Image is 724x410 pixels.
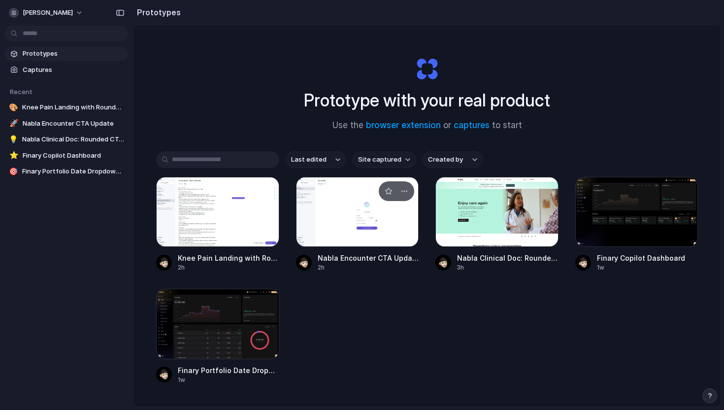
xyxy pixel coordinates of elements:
span: Finary Portfolio Date Dropdown Filter [22,167,124,176]
a: Captures [5,63,128,77]
div: 1w [597,263,698,272]
span: Knee Pain Landing with Rounded CTA [178,253,279,263]
span: Knee Pain Landing with Rounded CTA [22,102,124,112]
span: Nabla Encounter CTA Update [23,119,124,129]
span: Last edited [291,155,327,165]
div: 🚀 [9,119,19,129]
span: Finary Copilot Dashboard [597,253,698,263]
h1: Prototype with your real product [304,87,550,113]
span: Nabla Clinical Doc: Rounded CTA Button [22,135,124,144]
button: [PERSON_NAME] [5,5,88,21]
a: Knee Pain Landing with Rounded CTAKnee Pain Landing with Rounded CTA2h [156,177,279,272]
div: 🎯 [9,167,18,176]
a: captures [454,120,490,130]
span: Prototypes [23,49,124,59]
div: 2h [178,263,279,272]
a: Nabla Clinical Doc: Rounded CTA ButtonNabla Clinical Doc: Rounded CTA Button3h [435,177,559,272]
button: Last edited [285,151,346,168]
div: 3h [457,263,559,272]
span: Use the or to start [332,119,522,132]
a: Prototypes [5,46,128,61]
span: Recent [10,88,33,96]
a: 💡Nabla Clinical Doc: Rounded CTA Button [5,132,128,147]
a: 🎨Knee Pain Landing with Rounded CTA [5,100,128,115]
span: [PERSON_NAME] [23,8,73,18]
span: Captures [23,65,124,75]
button: Site captured [352,151,416,168]
span: Site captured [358,155,401,165]
h2: Prototypes [133,6,181,18]
a: Finary Portfolio Date Dropdown FilterFinary Portfolio Date Dropdown Filter1w [156,289,279,384]
a: ⭐Finary Copilot Dashboard [5,148,128,163]
div: 2h [318,263,419,272]
span: Created by [428,155,463,165]
a: Finary Copilot DashboardFinary Copilot Dashboard1w [575,177,698,272]
a: 🎯Finary Portfolio Date Dropdown Filter [5,164,128,179]
span: Finary Copilot Dashboard [23,151,124,161]
div: 1w [178,376,279,384]
a: 🚀Nabla Encounter CTA Update [5,116,128,131]
a: browser extension [366,120,441,130]
span: Nabla Clinical Doc: Rounded CTA Button [457,253,559,263]
button: Created by [422,151,483,168]
div: 🎨 [9,102,18,112]
span: Finary Portfolio Date Dropdown Filter [178,365,279,376]
div: 💡 [9,135,18,144]
a: Nabla Encounter CTA UpdateNabla Encounter CTA Update2h [296,177,419,272]
div: ⭐ [9,151,19,161]
span: Nabla Encounter CTA Update [318,253,419,263]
